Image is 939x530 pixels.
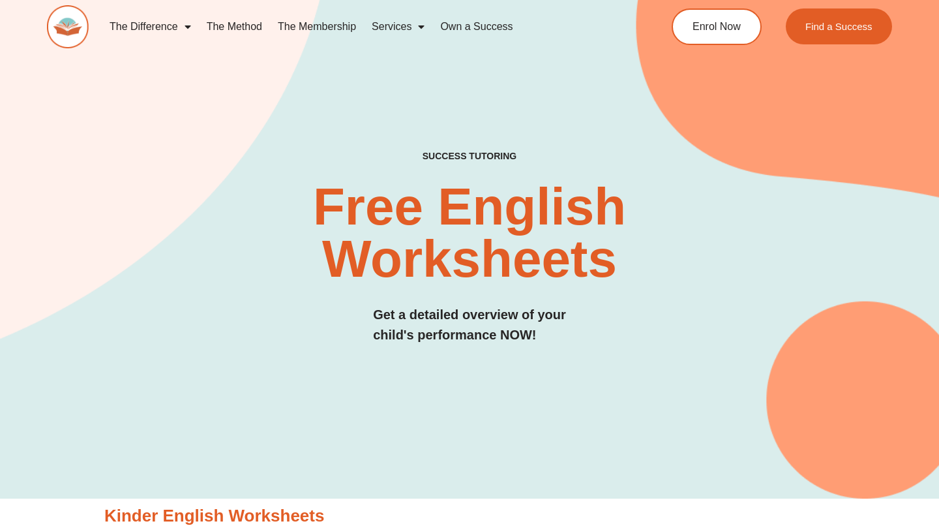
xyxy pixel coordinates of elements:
[344,151,595,162] h4: SUCCESS TUTORING​
[270,12,364,42] a: The Membership
[199,12,270,42] a: The Method
[693,22,741,32] span: Enrol Now
[102,12,623,42] nav: Menu
[190,181,748,285] h2: Free English Worksheets​
[786,8,892,44] a: Find a Success
[104,505,835,527] h3: Kinder English Worksheets
[805,22,872,31] span: Find a Success
[102,12,199,42] a: The Difference
[364,12,432,42] a: Services
[373,305,566,345] h3: Get a detailed overview of your child's performance NOW!
[432,12,520,42] a: Own a Success
[672,8,762,45] a: Enrol Now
